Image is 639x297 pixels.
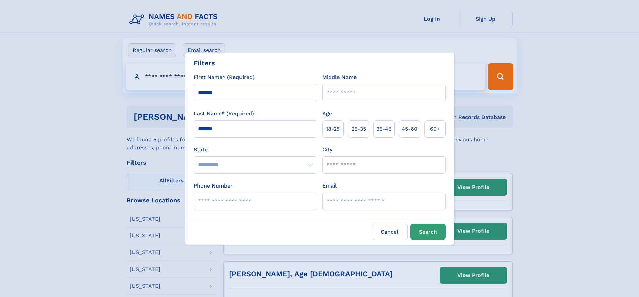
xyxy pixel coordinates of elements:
[372,224,408,240] label: Cancel
[410,224,446,240] button: Search
[194,182,233,190] label: Phone Number
[194,109,254,118] label: Last Name* (Required)
[322,73,357,81] label: Middle Name
[322,109,332,118] label: Age
[376,125,391,133] span: 35‑45
[402,125,417,133] span: 45‑60
[194,146,317,154] label: State
[194,58,215,68] div: Filters
[194,73,255,81] label: First Name* (Required)
[322,182,337,190] label: Email
[351,125,366,133] span: 25‑35
[326,125,340,133] span: 18‑25
[322,146,332,154] label: City
[430,125,440,133] span: 60+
